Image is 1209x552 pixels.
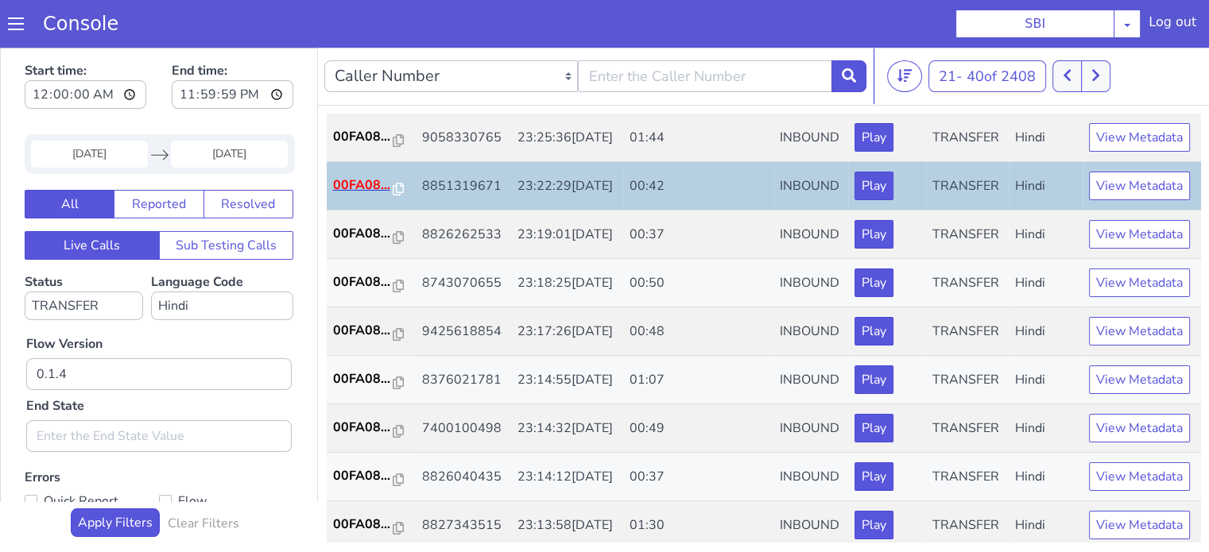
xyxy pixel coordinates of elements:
td: Hindi [1009,114,1083,163]
label: Flow [159,442,293,465]
button: Reported [114,142,203,171]
input: Enter the Caller Number [578,13,831,44]
td: INBOUND [773,211,848,260]
a: Console [24,13,138,35]
p: 00FA08... [333,79,393,98]
p: 00FA08... [333,370,393,389]
input: Enter the Flow Version ID [26,311,292,342]
td: INBOUND [773,260,848,308]
td: 00:37 [623,163,773,211]
td: INBOUND [773,66,848,114]
input: End Date [171,93,288,120]
td: Hindi [1009,260,1083,308]
td: TRANSFER [926,66,1009,114]
td: 00:48 [623,260,773,308]
button: View Metadata [1089,124,1190,152]
button: View Metadata [1089,463,1190,492]
label: End State [26,349,84,368]
td: INBOUND [773,163,848,211]
span: 40 of 2408 [967,19,1036,38]
td: 23:14:12[DATE] [511,405,623,454]
td: INBOUND [773,114,848,163]
td: 23:14:32[DATE] [511,357,623,405]
td: TRANSFER [926,405,1009,454]
p: 00FA08... [333,273,393,292]
label: Start time: [25,9,146,66]
td: 23:19:01[DATE] [511,163,623,211]
button: View Metadata [1089,221,1190,249]
p: 00FA08... [333,322,393,341]
a: 00FA08... [333,79,409,98]
td: Hindi [1009,405,1083,454]
a: 00FA08... [333,419,409,438]
td: 8826262533 [416,163,511,211]
td: Hindi [1009,66,1083,114]
a: 00FA08... [333,225,409,244]
button: SBI [955,10,1114,38]
td: TRANSFER [926,114,1009,163]
button: Resolved [203,142,293,171]
button: Apply Filters [71,461,160,489]
button: All [25,142,114,171]
td: 00:37 [623,405,773,454]
button: Play [854,366,893,395]
a: 00FA08... [333,467,409,486]
td: Hindi [1009,308,1083,357]
p: 00FA08... [333,176,393,195]
button: Play [854,415,893,443]
a: 00FA08... [333,273,409,292]
button: View Metadata [1089,269,1190,298]
td: 00:49 [623,357,773,405]
input: End time: [172,33,293,61]
button: Play [854,172,893,201]
a: 00FA08... [333,128,409,147]
button: View Metadata [1089,366,1190,395]
td: Hindi [1009,357,1083,405]
select: Status [25,244,143,272]
button: Play [854,269,893,298]
td: TRANSFER [926,357,1009,405]
td: 8376021781 [416,308,511,357]
td: TRANSFER [926,211,1009,260]
button: Live Calls [25,183,160,212]
td: INBOUND [773,454,848,502]
td: Hindi [1009,211,1083,260]
button: Play [854,221,893,249]
td: 7400100498 [416,357,511,405]
td: 9425618854 [416,260,511,308]
td: 01:44 [623,66,773,114]
td: INBOUND [773,405,848,454]
p: 00FA08... [333,419,393,438]
td: Hindi [1009,454,1083,502]
p: 00FA08... [333,467,393,486]
td: 01:07 [623,308,773,357]
label: Language Code [151,226,293,272]
td: 9058330765 [416,66,511,114]
td: 8851319671 [416,114,511,163]
button: View Metadata [1089,415,1190,443]
label: Quick Report [25,442,159,465]
td: TRANSFER [926,308,1009,357]
td: 23:14:55[DATE] [511,308,623,357]
td: Hindi [1009,163,1083,211]
td: 00:42 [623,114,773,163]
td: INBOUND [773,357,848,405]
td: 23:18:25[DATE] [511,211,623,260]
td: 8827343515 [416,454,511,502]
td: 8826040435 [416,405,511,454]
button: Play [854,124,893,152]
button: 21- 40of 2408 [928,13,1046,44]
button: View Metadata [1089,172,1190,201]
td: 01:30 [623,454,773,502]
input: Enter the End State Value [26,373,292,404]
label: Status [25,226,143,272]
p: 00FA08... [333,225,393,244]
td: TRANSFER [926,260,1009,308]
a: 00FA08... [333,370,409,389]
td: 8743070655 [416,211,511,260]
h6: Clear Filters [168,469,239,484]
button: Play [854,75,893,104]
p: 00FA08... [333,128,393,147]
button: Play [854,463,893,492]
a: 00FA08... [333,176,409,195]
